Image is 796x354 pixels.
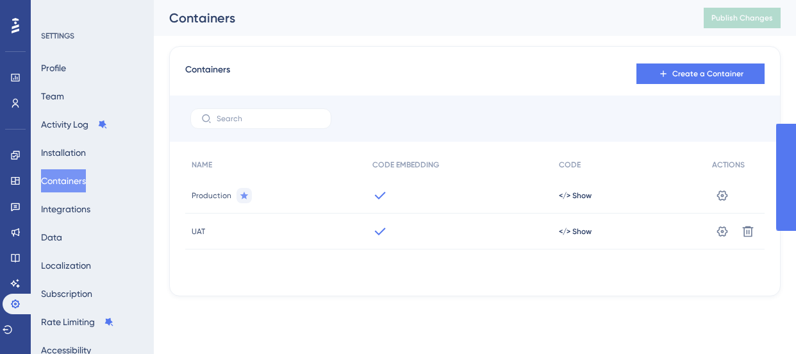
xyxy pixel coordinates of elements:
button: Rate Limiting [41,310,114,333]
span: CODE EMBEDDING [372,160,439,170]
span: ACTIONS [712,160,745,170]
span: Publish Changes [711,13,773,23]
button: Subscription [41,282,92,305]
button: Team [41,85,64,108]
span: Production [192,190,231,201]
button: </> Show [559,226,592,237]
button: Containers [41,169,86,192]
button: Profile [41,56,66,80]
button: Activity Log [41,113,108,136]
span: Containers [185,62,230,85]
button: Installation [41,141,86,164]
button: Data [41,226,62,249]
span: CODE [559,160,581,170]
input: Search [217,114,320,123]
button: Localization [41,254,91,277]
div: Containers [169,9,672,27]
button: Integrations [41,198,90,221]
button: </> Show [559,190,592,201]
span: NAME [192,160,212,170]
div: SETTINGS [41,31,145,41]
iframe: UserGuiding AI Assistant Launcher [742,303,781,342]
button: Publish Changes [704,8,781,28]
span: UAT [192,226,205,237]
span: Create a Container [672,69,743,79]
button: Create a Container [636,63,765,84]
